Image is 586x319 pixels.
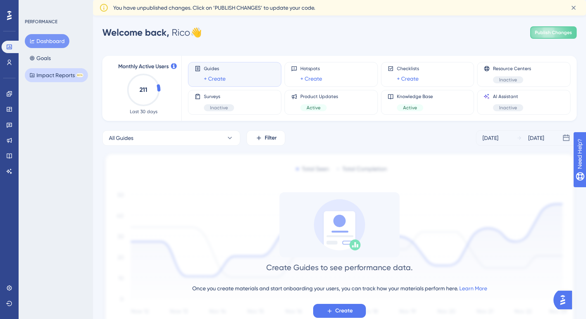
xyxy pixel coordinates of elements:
a: + Create [300,74,322,83]
span: Knowledge Base [397,93,433,100]
button: Create [313,304,366,318]
span: Active [307,105,321,111]
span: Inactive [499,105,517,111]
button: Publish Changes [530,26,577,39]
span: You have unpublished changes. Click on ‘PUBLISH CHANGES’ to update your code. [113,3,315,12]
a: Learn More [459,285,487,291]
span: Last 30 days [130,109,157,115]
div: Rico 👋 [102,26,202,39]
span: Hotspots [300,66,322,72]
span: Inactive [499,77,517,83]
span: Resource Centers [493,66,531,72]
span: Filter [265,133,277,143]
a: + Create [397,74,419,83]
span: Checklists [397,66,419,72]
span: Monthly Active Users [118,62,169,71]
span: Guides [204,66,226,72]
span: All Guides [109,133,133,143]
button: Goals [25,51,55,65]
a: + Create [204,74,226,83]
button: Dashboard [25,34,69,48]
iframe: UserGuiding AI Assistant Launcher [553,288,577,312]
span: Welcome back, [102,27,169,38]
text: 211 [140,86,147,93]
button: Impact ReportsBETA [25,68,88,82]
div: BETA [76,73,83,77]
span: Active [403,105,417,111]
div: Create Guides to see performance data. [266,262,413,273]
span: Need Help? [18,2,48,11]
span: Inactive [210,105,228,111]
button: Filter [246,130,285,146]
div: Once you create materials and start onboarding your users, you can track how your materials perfo... [192,284,487,293]
div: [DATE] [483,133,498,143]
button: All Guides [102,130,240,146]
span: AI Assistant [493,93,523,100]
span: Create [335,306,353,316]
span: Surveys [204,93,234,100]
span: Publish Changes [535,29,572,36]
div: PERFORMANCE [25,19,57,25]
div: [DATE] [528,133,544,143]
span: Product Updates [300,93,338,100]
